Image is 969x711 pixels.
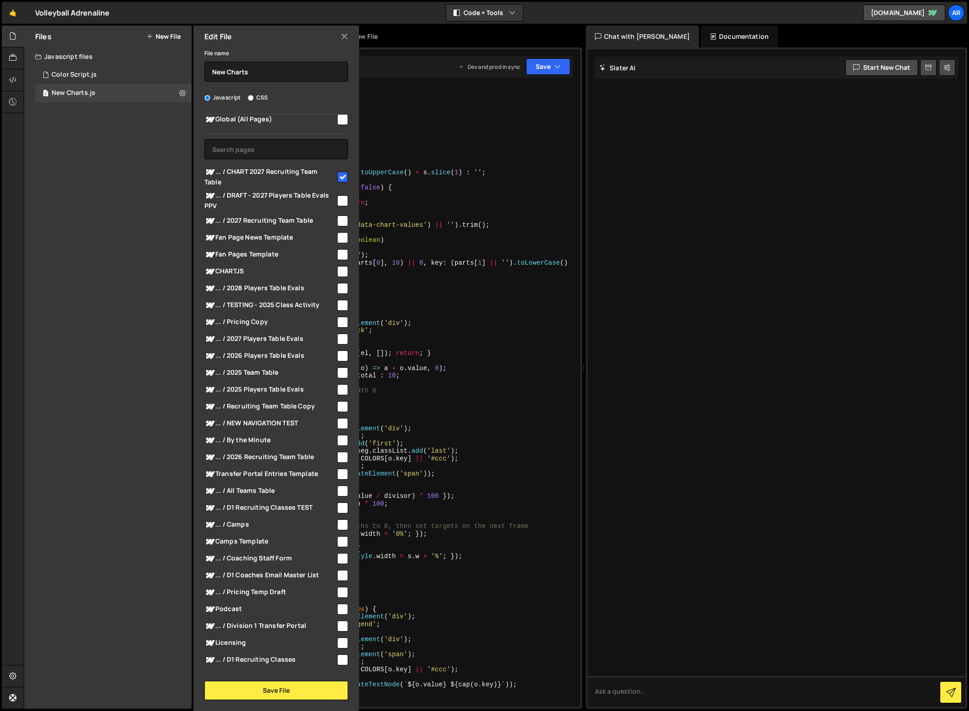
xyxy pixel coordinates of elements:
span: Licensing [204,638,336,648]
div: Chat with [PERSON_NAME] [586,26,699,47]
span: ... / 2028 Players Table Evals [204,283,336,294]
button: Save File [204,681,348,700]
span: ... / NEW NAVIGATION TEST [204,418,336,429]
span: ... / Camps [204,519,336,530]
span: ... / 2025 Players Table Evals [204,384,336,395]
h2: Edit File [204,31,232,42]
h2: Slater AI [599,63,636,72]
input: Search pages [204,139,348,159]
span: Global (All Pages) [204,114,336,125]
div: Javascript files [24,47,192,66]
span: Fan Page News Template [204,232,336,243]
span: ... / D1 Recruiting Classes [204,654,336,665]
button: New File [146,33,181,40]
button: Start new chat [845,59,918,76]
a: 🤙 [2,2,24,24]
div: Documentation [701,26,778,47]
button: Save [526,58,570,75]
span: ... / CHART 2027 Recruiting Team Table [204,167,336,187]
span: ... / 2025 Team Table [204,367,336,378]
span: ... / DRAFT - 2027 Players Table Evals PPV [204,190,336,210]
input: CSS [248,95,254,101]
label: File name [204,49,229,58]
input: Javascript [204,95,210,101]
span: ... / By the Minute [204,435,336,446]
span: ... / Pricing Temp Draft [204,587,336,598]
div: New Charts.js [52,89,95,97]
label: CSS [248,93,268,102]
label: Javascript [204,93,241,102]
span: ... / Pricing Copy [204,317,336,328]
span: CHARTJS [204,266,336,277]
span: ... / Coaching Staff Form [204,553,336,564]
div: Color Script.js [52,71,97,79]
span: Podcast [204,604,336,615]
div: Dev and prod in sync [458,63,521,71]
span: Fan Pages Template [204,249,336,260]
span: ... / Division 1 Transfer Portal [204,621,336,632]
div: New File [343,32,381,41]
span: ... / 2027 Recruiting Team Table [204,215,336,226]
div: 16165/46304.js [35,84,192,102]
div: Volleyball Adrenaline [35,7,109,18]
span: ... / Recruiting Team Table Copy [204,401,336,412]
span: ... / 2026 Recruiting Team Table [204,452,336,463]
span: ... / 2027 Players Table Evals [204,334,336,345]
span: ... / All Teams Table [204,486,336,497]
span: ... / D1 Recruiting Classes TEST [204,502,336,513]
button: Code + Tools [446,5,523,21]
a: Ar [948,5,964,21]
span: ... / TESTING - 2025 Class Activity [204,300,336,311]
span: ... / 2026 Players Table Evals [204,350,336,361]
h2: Files [35,31,52,42]
span: ... / D1 Coaches Email Master List [204,570,336,581]
span: Transfer Portal Entries Template [204,469,336,480]
a: [DOMAIN_NAME] [863,5,945,21]
span: 1 [43,90,48,98]
input: Name [204,62,348,82]
span: Camps Template [204,536,336,547]
div: 16165/43465.js [35,66,192,84]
